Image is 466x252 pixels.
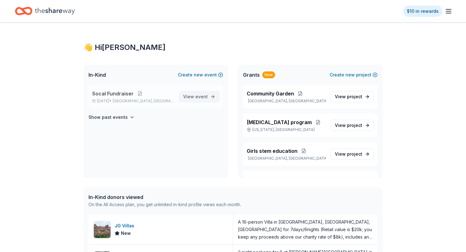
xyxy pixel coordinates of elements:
span: new [345,71,355,79]
span: [MEDICAL_DATA] program [247,119,312,126]
span: project [347,151,362,157]
span: project [347,94,362,99]
a: $10 in rewards [403,6,442,17]
div: In-Kind donors viewed [88,193,241,201]
a: View project [331,91,374,102]
a: Home [15,4,75,18]
p: [US_STATE], [GEOGRAPHIC_DATA] [247,127,326,132]
div: JG Villas [115,222,137,230]
p: [GEOGRAPHIC_DATA], [GEOGRAPHIC_DATA] [247,99,326,104]
span: View [183,93,208,100]
span: In-Kind [88,71,106,79]
h4: Show past events [88,114,128,121]
a: View project [331,120,374,131]
p: [GEOGRAPHIC_DATA], [GEOGRAPHIC_DATA] [247,156,326,161]
span: After school program [247,176,300,183]
span: View [335,122,362,129]
span: event [195,94,208,99]
span: [GEOGRAPHIC_DATA], [GEOGRAPHIC_DATA] [113,99,174,104]
span: View [335,150,362,158]
a: View event [179,91,219,102]
span: View [335,93,362,100]
div: A 16-person Villa in [GEOGRAPHIC_DATA], [GEOGRAPHIC_DATA], [GEOGRAPHIC_DATA] for 7days/6nights (R... [238,218,373,241]
span: Socal Fundraiser [92,90,134,97]
span: Grants [243,71,260,79]
span: New [121,230,131,237]
span: Girls stem education [247,147,297,155]
div: On the All Access plan, you get unlimited in-kind profile views each month. [88,201,241,208]
span: new [194,71,203,79]
p: [DATE] • [92,99,174,104]
a: View project [331,148,374,160]
button: Createnewproject [330,71,378,79]
button: Createnewevent [178,71,223,79]
span: Community Garden [247,90,294,97]
div: New [262,71,275,78]
span: project [347,123,362,128]
div: 👋 Hi [PERSON_NAME] [83,42,383,52]
button: Show past events [88,114,135,121]
img: Image for JG Villas [94,221,111,238]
